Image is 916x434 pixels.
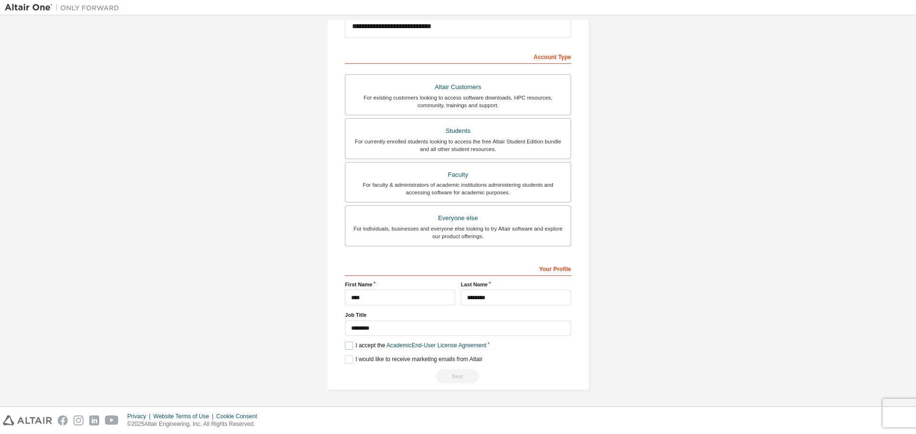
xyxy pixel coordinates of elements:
[345,369,571,384] div: Read and acccept EULA to continue
[351,168,565,182] div: Faculty
[351,181,565,196] div: For faculty & administrators of academic institutions administering students and accessing softwa...
[386,342,486,349] a: Academic End-User License Agreement
[351,94,565,109] div: For existing customers looking to access software downloads, HPC resources, community, trainings ...
[351,124,565,138] div: Students
[345,342,486,350] label: I accept the
[351,225,565,240] div: For individuals, businesses and everyone else looking to try Altair software and explore our prod...
[345,261,571,276] div: Your Profile
[3,415,52,425] img: altair_logo.svg
[461,281,571,288] label: Last Name
[73,415,83,425] img: instagram.svg
[127,420,263,428] p: © 2025 Altair Engineering, Inc. All Rights Reserved.
[351,138,565,153] div: For currently enrolled students looking to access the free Altair Student Edition bundle and all ...
[58,415,68,425] img: facebook.svg
[105,415,119,425] img: youtube.svg
[345,311,571,319] label: Job Title
[5,3,124,12] img: Altair One
[345,281,455,288] label: First Name
[351,81,565,94] div: Altair Customers
[216,413,262,420] div: Cookie Consent
[351,212,565,225] div: Everyone else
[345,49,571,64] div: Account Type
[153,413,216,420] div: Website Terms of Use
[127,413,153,420] div: Privacy
[345,355,482,363] label: I would like to receive marketing emails from Altair
[89,415,99,425] img: linkedin.svg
